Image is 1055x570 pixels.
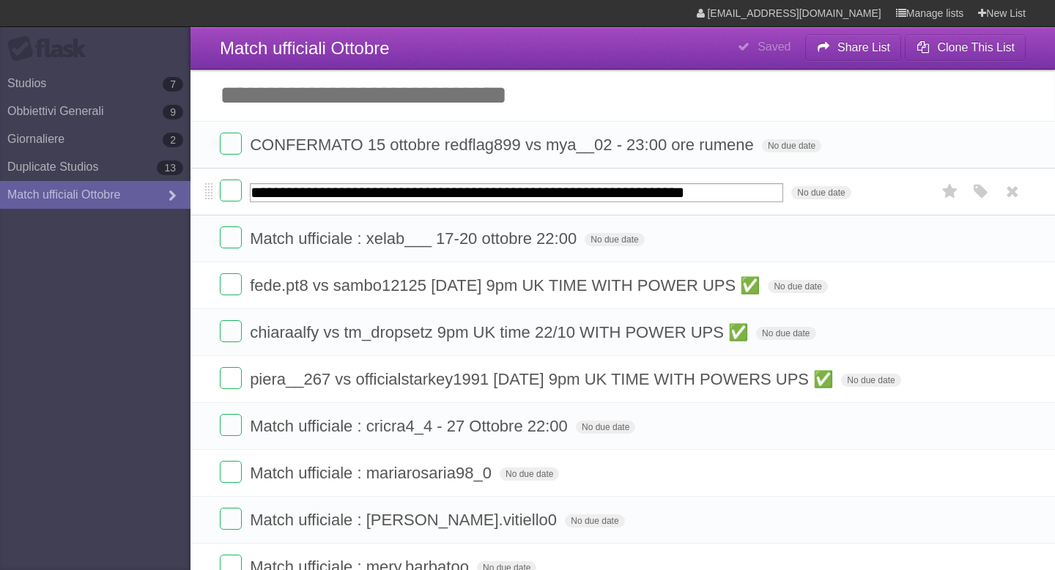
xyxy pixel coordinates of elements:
span: No due date [756,327,815,340]
span: No due date [841,374,900,387]
b: Clone This List [937,41,1015,53]
label: Star task [936,179,964,204]
span: CONFERMATO 15 ottobre redflag899 vs mya__02 - 23:00 ore rumene [250,136,758,154]
label: Done [220,414,242,436]
span: No due date [500,467,559,481]
label: Done [220,461,242,483]
span: fede.pt8 vs sambo12125 [DATE] 9pm UK TIME WITH POWER UPS ✅ [250,276,763,295]
span: chiaraalfy vs tm_dropsetz 9pm UK time 22/10 WITH POWER UPS ✅ [250,323,752,341]
label: Done [220,179,242,201]
b: Share List [837,41,890,53]
span: No due date [565,514,624,528]
span: No due date [576,421,635,434]
b: 7 [163,77,183,92]
label: Done [220,320,242,342]
label: Done [220,133,242,155]
label: Done [220,367,242,389]
div: Flask [7,36,95,62]
span: Match ufficiali Ottobre [220,38,390,58]
span: piera__267 vs officialstarkey1991 [DATE] 9pm UK TIME WITH POWERS UPS ✅ [250,370,837,388]
span: Match ufficiale : mariarosaria98_0 [250,464,495,482]
label: Done [220,226,242,248]
b: 2 [163,133,183,147]
span: No due date [768,280,827,293]
span: No due date [762,139,821,152]
button: Share List [805,34,902,61]
button: Clone This List [905,34,1026,61]
b: 13 [157,160,183,175]
span: No due date [791,186,851,199]
span: Match ufficiale : cricra4_4 - 27 Ottobre 22:00 [250,417,571,435]
span: No due date [585,233,644,246]
b: 9 [163,105,183,119]
b: Saved [758,40,791,53]
span: Match ufficiale : xelab___ 17-20 ottobre 22:00 [250,229,580,248]
label: Done [220,508,242,530]
span: Match ufficiale : [PERSON_NAME].vitiello0 [250,511,560,529]
label: Done [220,273,242,295]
